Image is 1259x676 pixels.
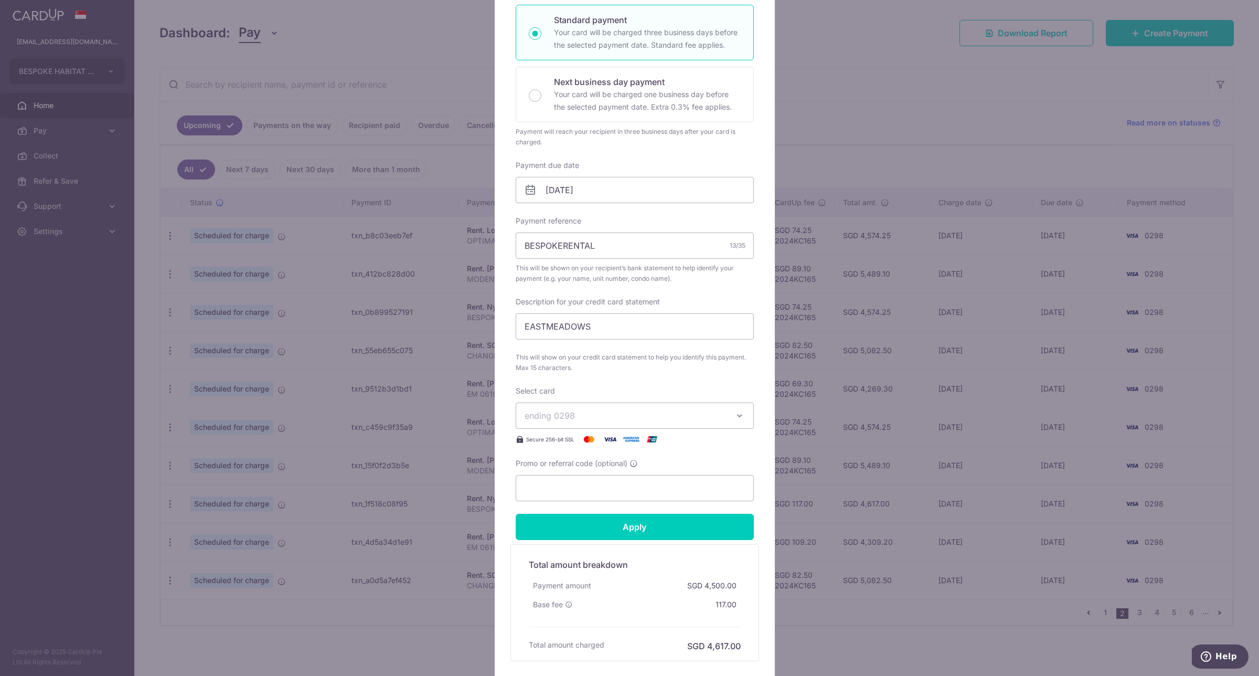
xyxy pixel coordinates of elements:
[730,240,745,251] div: 13/35
[642,433,663,446] img: UnionPay
[621,433,642,446] img: American Express
[516,160,579,171] label: Payment due date
[516,126,754,147] div: Payment will reach your recipient in three business days after your card is charged.
[516,297,660,307] label: Description for your credit card statement
[526,435,574,443] span: Secure 256-bit SSL
[525,410,575,421] span: ending 0298
[529,640,604,650] h6: Total amount charged
[554,88,741,113] p: Your card will be charged one business day before the selected payment date. Extra 0.3% fee applies.
[516,386,555,396] label: Select card
[1192,645,1249,671] iframe: Opens a widget where you can find more information
[516,458,627,469] span: Promo or referral code (optional)
[516,352,754,373] span: This will show on your credit card statement to help you identify this payment. Max 15 characters.
[529,558,741,571] h5: Total amount breakdown
[516,514,754,540] input: Apply
[683,576,741,595] div: SGD 4,500.00
[600,433,621,446] img: Visa
[687,640,741,652] h6: SGD 4,617.00
[554,26,741,51] p: Your card will be charged three business days before the selected payment date. Standard fee appl...
[516,403,754,429] button: ending 0298
[529,576,595,595] div: Payment amount
[516,177,754,203] input: DD / MM / YYYY
[554,76,741,88] p: Next business day payment
[711,595,741,614] div: 117.00
[516,216,581,226] label: Payment reference
[516,263,754,284] span: This will be shown on your recipient’s bank statement to help identify your payment (e.g. your na...
[554,14,741,26] p: Standard payment
[533,599,563,610] span: Base fee
[579,433,600,446] img: Mastercard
